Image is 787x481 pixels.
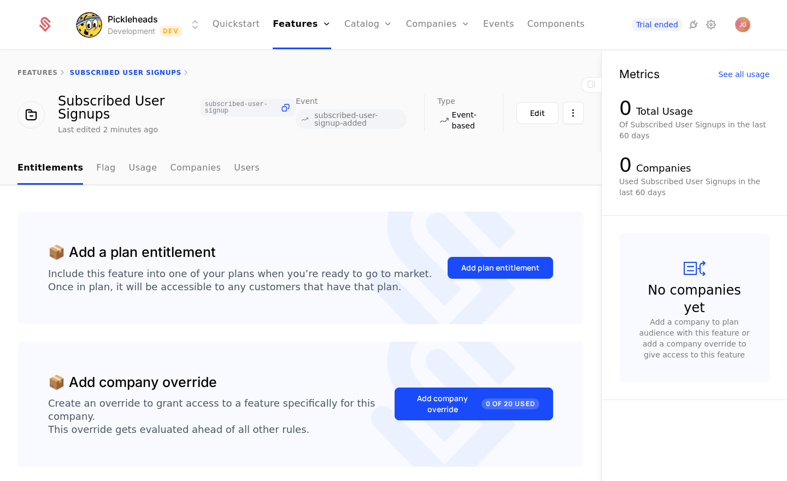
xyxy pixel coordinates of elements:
[619,119,770,141] div: Of Subscribed User Signups in the last 60 days
[619,176,770,198] div: Used Subscribed User Signups in the last 60 days
[58,124,158,135] div: Last edited 2 minutes ago
[17,152,83,185] a: Entitlements
[735,17,750,32] img: Jeff Gordon
[408,393,539,415] div: Add company override
[48,397,395,436] div: Create an override to grant access to a feature specifically for this company. This override gets...
[205,101,276,114] span: subscribed-user-signup
[160,26,182,37] span: Dev
[96,152,115,185] a: Flag
[129,152,157,185] a: Usage
[704,18,718,31] a: Settings
[108,13,158,26] span: Pickleheads
[296,97,318,105] span: Event
[48,372,217,393] div: 📦 Add company override
[619,97,632,119] div: 0
[395,388,553,420] button: Add company override0 of 20 Used
[314,112,402,127] span: subscribed-user-signup-added
[79,13,202,37] button: Select environment
[452,109,485,131] span: Event-based
[636,161,691,176] div: Companies
[58,95,296,121] div: Subscribed User Signups
[48,242,216,263] div: 📦 Add a plan entitlement
[448,257,553,279] button: Add plan entitlement
[632,18,683,31] a: Trial ended
[17,69,58,77] a: features
[636,104,693,119] div: Total Usage
[17,152,584,185] nav: Main
[718,71,770,78] div: See all usage
[563,102,584,124] button: Select action
[76,11,102,38] img: Pickleheads
[438,97,455,105] span: Type
[481,398,539,409] span: 0 of 20 Used
[17,152,260,185] ul: Choose Sub Page
[170,152,221,185] a: Companies
[48,267,432,294] div: Include this feature into one of your plans when you’re ready to go to market. Once in plan, it w...
[687,18,700,31] a: Integrations
[619,68,660,80] div: Metrics
[735,17,750,32] button: Open user button
[234,152,260,185] a: Users
[641,281,748,316] div: No companies yet
[461,262,539,273] div: Add plan entitlement
[516,102,559,124] button: Edit
[637,316,752,360] div: Add a company to plan audience with this feature or add a company override to give access to this...
[530,108,545,119] div: Edit
[619,154,632,176] div: 0
[108,26,155,37] div: Development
